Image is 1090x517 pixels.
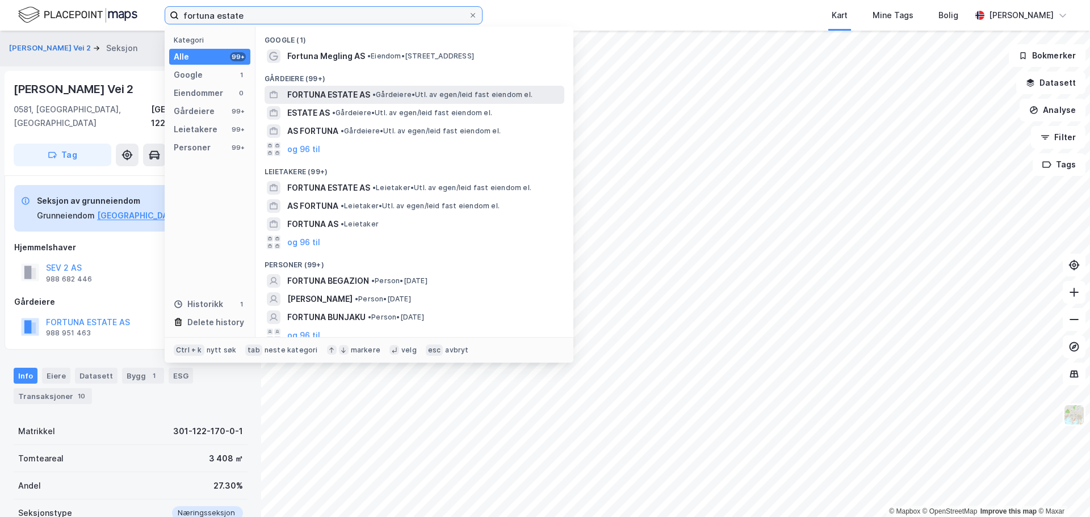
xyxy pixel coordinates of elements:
[148,370,160,381] div: 1
[174,50,189,64] div: Alle
[367,52,474,61] span: Eiendom • [STREET_ADDRESS]
[873,9,913,22] div: Mine Tags
[18,479,41,493] div: Andel
[18,5,137,25] img: logo.f888ab2527a4732fd821a326f86c7f29.svg
[174,123,217,136] div: Leietakere
[255,158,573,179] div: Leietakere (99+)
[367,52,371,60] span: •
[14,295,247,309] div: Gårdeiere
[14,80,136,98] div: [PERSON_NAME] Vei 2
[287,274,369,288] span: FORTUNA BEGAZION
[46,329,91,338] div: 988 951 463
[401,346,417,355] div: velg
[187,316,244,329] div: Delete history
[1009,44,1085,67] button: Bokmerker
[46,275,92,284] div: 988 682 446
[174,141,211,154] div: Personer
[368,313,371,321] span: •
[255,251,573,272] div: Personer (99+)
[1033,463,1090,517] div: Kontrollprogram for chat
[265,346,318,355] div: neste kategori
[14,368,37,384] div: Info
[230,52,246,61] div: 99+
[351,346,380,355] div: markere
[122,368,164,384] div: Bygg
[371,276,375,285] span: •
[287,181,370,195] span: FORTUNA ESTATE AS
[76,390,87,402] div: 10
[237,70,246,79] div: 1
[174,36,250,44] div: Kategori
[209,452,243,465] div: 3 408 ㎡
[372,183,376,192] span: •
[332,108,492,117] span: Gårdeiere • Utl. av egen/leid fast eiendom el.
[355,295,411,304] span: Person • [DATE]
[173,424,243,438] div: 301-122-170-0-1
[372,183,531,192] span: Leietaker • Utl. av egen/leid fast eiendom el.
[287,329,320,342] button: og 96 til
[1031,126,1085,149] button: Filter
[213,479,243,493] div: 27.30%
[341,201,500,211] span: Leietaker • Utl. av egen/leid fast eiendom el.
[372,90,376,99] span: •
[341,220,344,228] span: •
[1033,463,1090,517] iframe: Chat Widget
[445,346,468,355] div: avbryt
[174,344,204,356] div: Ctrl + k
[1033,153,1085,176] button: Tags
[287,310,366,324] span: FORTUNA BUNJAKU
[368,313,424,322] span: Person • [DATE]
[341,127,501,136] span: Gårdeiere • Utl. av egen/leid fast eiendom el.
[169,368,193,384] div: ESG
[14,241,247,254] div: Hjemmelshaver
[923,507,978,515] a: OpenStreetMap
[287,236,320,249] button: og 96 til
[174,68,203,82] div: Google
[1063,404,1085,426] img: Z
[889,507,920,515] a: Mapbox
[341,201,344,210] span: •
[255,65,573,86] div: Gårdeiere (99+)
[341,220,379,229] span: Leietaker
[245,344,262,356] div: tab
[179,7,468,24] input: Søk på adresse, matrikkel, gårdeiere, leietakere eller personer
[287,88,370,102] span: FORTUNA ESTATE AS
[237,89,246,98] div: 0
[1016,72,1085,94] button: Datasett
[287,106,330,120] span: ESTATE AS
[106,41,137,55] div: Seksjon
[1020,99,1085,121] button: Analyse
[18,424,55,438] div: Matrikkel
[287,217,338,231] span: FORTUNA AS
[75,368,118,384] div: Datasett
[174,297,223,311] div: Historikk
[9,43,93,54] button: [PERSON_NAME] Vei 2
[174,86,223,100] div: Eiendommer
[97,209,217,222] button: [GEOGRAPHIC_DATA], 122/170
[255,27,573,47] div: Google (1)
[371,276,427,285] span: Person • [DATE]
[287,49,365,63] span: Fortuna Megling AS
[14,103,151,130] div: 0581, [GEOGRAPHIC_DATA], [GEOGRAPHIC_DATA]
[14,144,111,166] button: Tag
[237,300,246,309] div: 1
[42,368,70,384] div: Eiere
[151,103,248,130] div: [GEOGRAPHIC_DATA], 122/170/0/1
[426,344,443,356] div: esc
[341,127,344,135] span: •
[372,90,533,99] span: Gårdeiere • Utl. av egen/leid fast eiendom el.
[230,107,246,116] div: 99+
[207,346,237,355] div: nytt søk
[980,507,1037,515] a: Improve this map
[287,124,338,138] span: AS FORTUNA
[938,9,958,22] div: Bolig
[989,9,1054,22] div: [PERSON_NAME]
[230,143,246,152] div: 99+
[287,199,338,213] span: AS FORTUNA
[355,295,358,303] span: •
[230,125,246,134] div: 99+
[18,452,64,465] div: Tomteareal
[37,209,95,222] div: Grunneiendom
[37,194,217,208] div: Seksjon av grunneiendom
[332,108,336,117] span: •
